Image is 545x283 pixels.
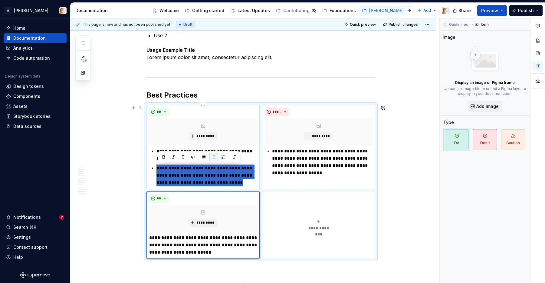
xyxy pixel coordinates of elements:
[192,8,224,14] div: Getting started
[443,128,470,151] button: Do
[20,272,50,278] svg: Supernova Logo
[360,6,417,15] a: [PERSON_NAME] Web
[445,129,469,149] span: Do
[13,25,25,31] div: Home
[228,6,272,15] a: Latest Updates
[159,8,179,14] div: Welcome
[500,128,527,151] button: Caution
[1,4,69,17] button: W[PERSON_NAME]Marisa Recuenco
[4,242,67,252] button: Contact support
[154,32,375,39] p: Use 2
[13,244,48,250] div: Contact support
[4,252,67,262] button: Help
[13,45,33,51] div: Analytics
[4,122,67,131] a: Data sources
[468,101,503,112] button: Add image
[83,22,171,27] span: This page is new and has not been published yet.
[481,8,498,14] span: Preview
[477,5,507,16] button: Preview
[4,102,67,111] a: Assets
[59,7,67,14] img: Marisa Recuenco
[13,224,36,230] div: Search ⌘K
[5,74,41,79] div: Design system data
[13,113,51,119] div: Storybook stories
[443,86,527,96] p: Upload an image file or select a Figma layer to display in your documentation.
[330,8,356,14] div: Foundations
[4,33,67,43] a: Documentation
[4,82,67,91] a: Design tokens
[150,5,415,17] div: Page tree
[13,83,44,89] div: Design tokens
[4,23,67,33] a: Home
[389,22,418,27] span: Publish changes
[423,8,431,13] span: Add
[13,103,28,109] div: Assets
[146,47,195,53] strong: Usage Example Title
[75,8,143,14] div: Documentation
[458,8,471,14] span: Share
[283,8,310,14] div: Contributing
[442,7,449,14] img: Marisa Recuenco
[146,46,375,68] p: Lorem ipsum dolor sit amet, consectetur adipiscing elit.
[449,22,468,27] span: Guidelines
[4,232,67,242] a: Settings
[320,6,358,15] a: Foundations
[59,215,64,220] span: 7
[13,234,31,240] div: Settings
[13,214,41,220] div: Notifications
[238,8,270,14] div: Latest Updates
[274,6,319,15] a: Contributing
[443,119,454,125] div: Type
[518,8,534,14] span: Publish
[146,90,375,100] h2: Best Practices
[13,254,23,260] div: Help
[4,92,67,101] a: Components
[509,5,543,16] button: Publish
[416,6,438,15] button: Add
[13,93,40,99] div: Components
[13,35,46,41] div: Documentation
[4,222,67,232] button: Search ⌘K
[450,5,475,16] button: Share
[471,128,498,151] button: Don't
[13,123,41,129] div: Data sources
[4,53,67,63] a: Code automation
[369,8,414,14] div: [PERSON_NAME] Web
[473,129,497,149] span: Don't
[183,22,192,27] span: Draft
[4,112,67,121] a: Storybook stories
[14,8,48,14] div: [PERSON_NAME]
[4,7,11,14] div: W
[150,6,181,15] a: Welcome
[442,20,471,29] button: Guidelines
[13,55,50,61] div: Code automation
[443,34,455,40] div: Image
[476,103,499,109] span: Add image
[501,129,525,149] span: Caution
[350,22,376,27] span: Quick preview
[4,212,67,222] button: Notifications7
[381,20,421,29] button: Publish changes
[182,6,227,15] a: Getting started
[342,20,379,29] button: Quick preview
[80,58,88,63] span: 159
[4,43,67,53] a: Analytics
[455,80,515,85] p: Display an image or Figma frame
